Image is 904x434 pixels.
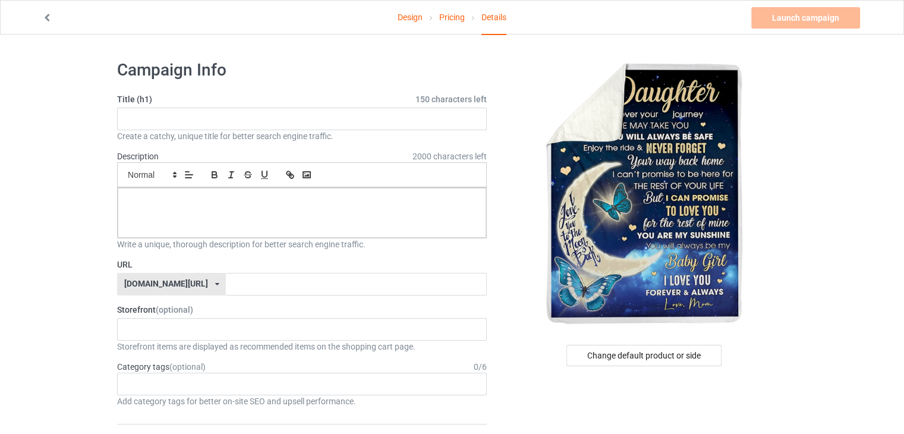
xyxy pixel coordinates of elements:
label: Title (h1) [117,93,487,105]
div: Change default product or side [566,345,722,366]
div: Write a unique, thorough description for better search engine traffic. [117,238,487,250]
label: Storefront [117,304,487,316]
a: Pricing [439,1,465,34]
label: Description [117,152,159,161]
span: (optional) [156,305,193,315]
div: Add category tags for better on-site SEO and upsell performance. [117,395,487,407]
label: Category tags [117,361,206,373]
span: 2000 characters left [412,150,487,162]
a: Design [398,1,423,34]
div: [DOMAIN_NAME][URL] [124,279,208,288]
div: Details [481,1,506,35]
label: URL [117,259,487,271]
div: Storefront items are displayed as recommended items on the shopping cart page. [117,341,487,353]
span: 150 characters left [415,93,487,105]
div: 0 / 6 [474,361,487,373]
h1: Campaign Info [117,59,487,81]
span: (optional) [169,362,206,372]
div: Create a catchy, unique title for better search engine traffic. [117,130,487,142]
